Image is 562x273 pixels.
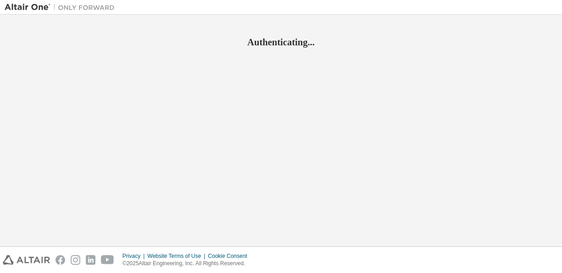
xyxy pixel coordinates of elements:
div: Cookie Consent [208,252,252,260]
img: youtube.svg [101,255,114,265]
img: instagram.svg [71,255,80,265]
img: altair_logo.svg [3,255,50,265]
h2: Authenticating... [5,36,557,48]
div: Privacy [122,252,147,260]
img: Altair One [5,3,119,12]
img: linkedin.svg [86,255,95,265]
img: facebook.svg [56,255,65,265]
div: Website Terms of Use [147,252,208,260]
p: © 2025 Altair Engineering, Inc. All Rights Reserved. [122,260,253,268]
